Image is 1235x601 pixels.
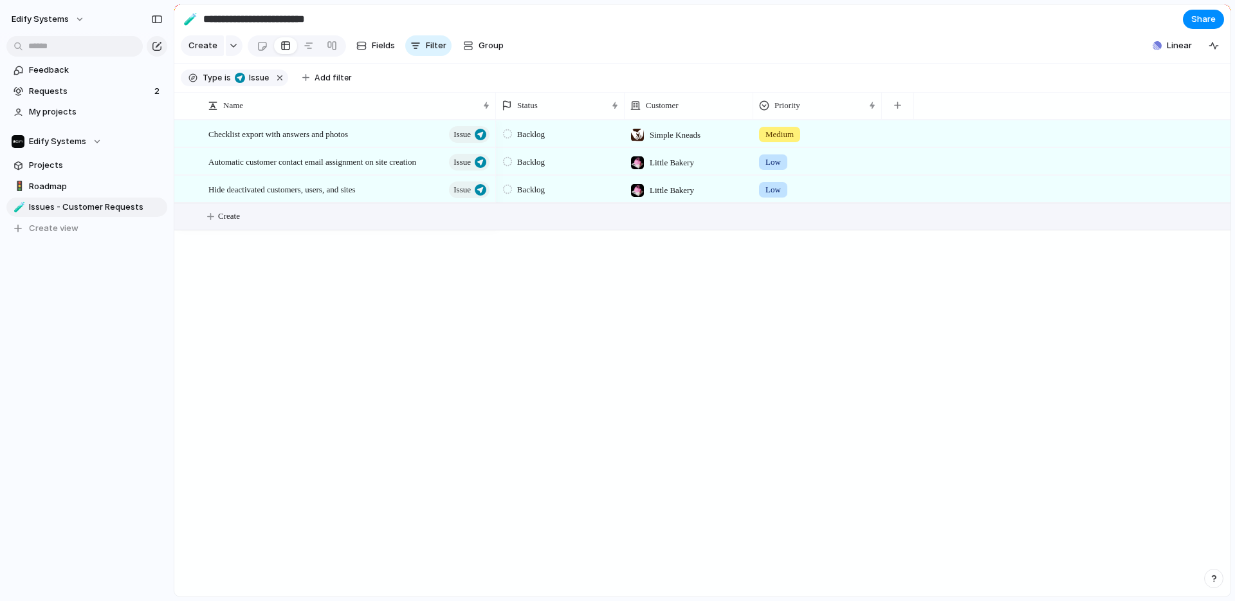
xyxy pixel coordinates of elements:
span: Edify Systems [29,135,86,148]
span: is [224,72,231,84]
span: Linear [1167,39,1192,52]
button: Add filter [295,69,360,87]
a: 🧪Issues - Customer Requests [6,198,167,217]
span: Simple Kneads [650,129,700,142]
button: Fields [351,35,400,56]
span: Low [765,183,781,196]
span: Name [223,99,243,112]
button: Edify Systems [6,9,91,30]
span: Backlog [517,128,545,141]
span: 2 [154,85,162,98]
span: Issue [453,153,471,171]
a: Feedback [6,60,167,80]
div: 🧪 [14,200,23,215]
button: Create view [6,219,167,238]
button: Group [457,35,510,56]
span: Hide deactivated customers, users, and sites [208,181,356,196]
span: Issues - Customer Requests [29,201,163,214]
div: 🧪 [183,10,197,28]
span: Projects [29,159,163,172]
span: Backlog [517,156,545,169]
a: Projects [6,156,167,175]
span: Type [203,72,222,84]
button: Edify Systems [6,132,167,151]
span: Edify Systems [12,13,69,26]
button: 🧪 [180,9,201,30]
span: Create [218,210,240,223]
button: 🧪 [12,201,24,214]
button: Issue [449,154,489,171]
div: 🚦 [14,179,23,194]
button: Linear [1148,36,1197,55]
span: Create view [29,222,78,235]
a: 🚦Roadmap [6,177,167,196]
span: Backlog [517,183,545,196]
button: Issue [232,71,271,85]
button: Filter [405,35,452,56]
span: Add filter [315,72,352,84]
span: Status [517,99,538,112]
span: Automatic customer contact email assignment on site creation [208,154,416,169]
span: Create [188,39,217,52]
button: Issue [449,126,489,143]
span: Low [765,156,781,169]
span: Share [1191,13,1216,26]
button: Share [1183,10,1224,29]
span: Priority [774,99,800,112]
span: Checklist export with answers and photos [208,126,348,141]
span: Group [479,39,504,52]
button: Issue [449,181,489,198]
button: Create [181,35,224,56]
span: Customer [646,99,679,112]
span: Issue [245,72,269,84]
span: Issue [453,181,471,199]
button: 🚦 [12,180,24,193]
span: Fields [372,39,395,52]
span: Roadmap [29,180,163,193]
a: My projects [6,102,167,122]
span: Little Bakery [650,156,694,169]
span: My projects [29,106,163,118]
span: Issue [453,125,471,143]
span: Little Bakery [650,184,694,197]
a: Requests2 [6,82,167,101]
button: is [222,71,233,85]
span: Medium [765,128,794,141]
span: Filter [426,39,446,52]
span: Requests [29,85,151,98]
span: Feedback [29,64,163,77]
